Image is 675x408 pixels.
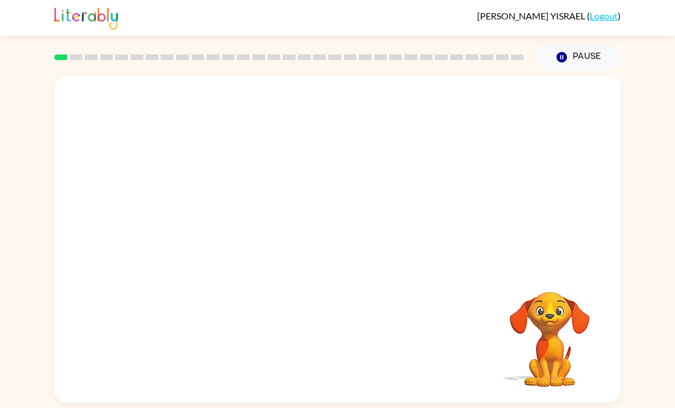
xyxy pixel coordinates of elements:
span: [PERSON_NAME] YISRAEL [477,10,587,21]
button: Pause [538,44,621,70]
div: ( ) [477,10,621,21]
img: Literably [54,5,118,30]
a: Logout [590,10,618,21]
video: Your browser must support playing .mp4 files to use Literably. Please try using another browser. [493,274,607,389]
